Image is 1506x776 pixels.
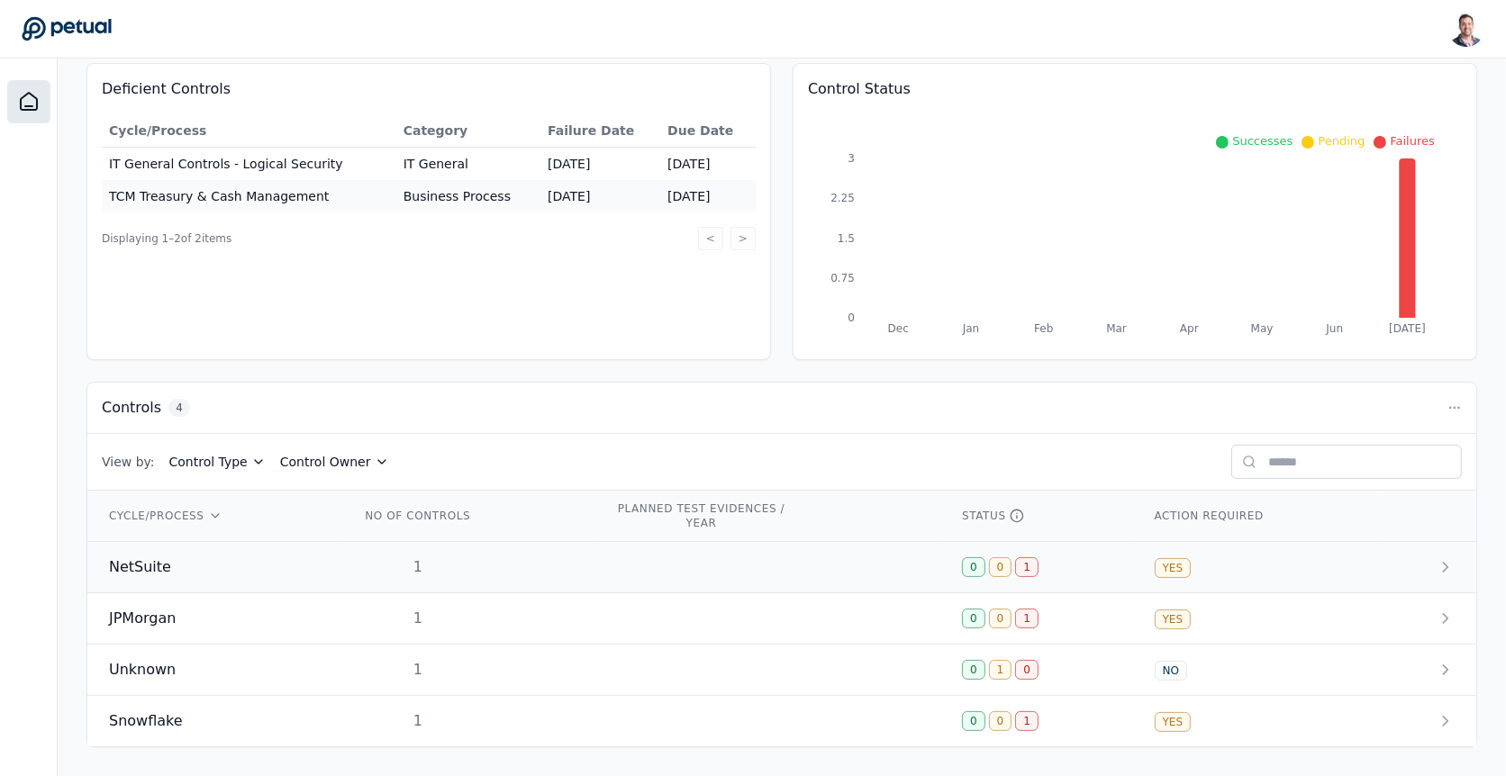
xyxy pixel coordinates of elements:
span: Displaying 1– 2 of 2 items [102,231,231,246]
td: IT General Controls - Logical Security [102,148,396,181]
div: 0 [1015,660,1039,680]
div: PLANNED TEST EVIDENCES / YEAR [615,501,788,530]
div: 0 [962,609,985,628]
tspan: 3 [848,152,855,165]
button: Control Type [169,453,266,471]
div: NO OF CONTROLS [360,509,476,523]
div: NO [1155,661,1187,681]
td: Business Process [396,180,540,212]
div: 0 [962,660,985,680]
div: 0 [989,557,1012,577]
tspan: 0.75 [830,272,855,284]
span: Successes [1232,134,1293,148]
div: 1 [989,660,1012,680]
tspan: [DATE] [1389,323,1426,336]
div: 1 [360,556,476,578]
span: 4 [168,399,190,417]
span: Failures [1390,134,1435,148]
tspan: 0 [848,311,855,324]
div: 1 [1015,609,1039,628]
span: Pending [1318,134,1365,148]
div: 0 [962,711,985,731]
span: Unknown [109,659,176,681]
div: 1 [1015,711,1039,731]
div: YES [1155,558,1192,578]
button: < [698,227,723,250]
div: 1 [360,608,476,629]
th: Due Date [660,114,756,148]
div: 1 [360,659,476,681]
img: Snir Kodesh [1448,11,1484,47]
tspan: Mar [1106,323,1127,336]
td: [DATE] [540,148,660,181]
div: 0 [989,609,1012,628]
button: > [730,227,756,250]
div: YES [1155,712,1192,732]
div: STATUS [962,509,1111,523]
tspan: May [1251,323,1274,336]
div: 0 [989,711,1012,731]
a: Dashboard [7,80,50,123]
tspan: Feb [1034,323,1053,336]
div: CYCLE/PROCESS [109,509,317,523]
div: 0 [962,557,985,577]
td: [DATE] [660,180,756,212]
td: IT General [396,148,540,181]
tspan: Jan [962,323,980,336]
td: [DATE] [660,148,756,181]
tspan: 1.5 [838,232,855,245]
td: [DATE] [540,180,660,212]
h3: Deficient Controls [102,78,756,100]
span: NetSuite [109,556,171,578]
h3: Controls [102,397,161,419]
th: Category [396,114,540,148]
tspan: Jun [1326,323,1344,336]
th: Failure Date [540,114,660,148]
span: JPMorgan [109,608,176,629]
tspan: Dec [888,323,909,336]
div: 1 [1015,557,1039,577]
button: Control Owner [280,453,389,471]
th: ACTION REQUIRED [1133,491,1378,542]
span: Snowflake [109,710,183,732]
tspan: 2.25 [830,193,855,205]
td: TCM Treasury & Cash Management [102,180,396,212]
div: YES [1155,609,1192,629]
th: Cycle/Process [102,114,396,148]
a: Go to Dashboard [22,16,112,41]
h3: Control Status [808,78,1462,100]
span: View by: [102,453,155,471]
div: 1 [360,710,476,732]
tspan: Apr [1180,323,1199,336]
